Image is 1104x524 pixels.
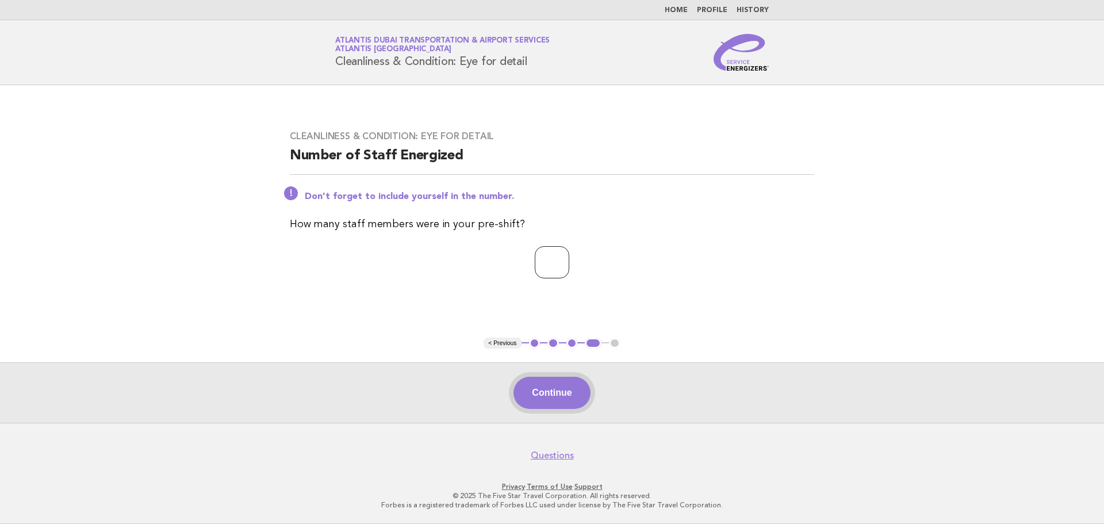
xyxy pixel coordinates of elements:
[566,338,578,349] button: 3
[665,7,688,14] a: Home
[547,338,559,349] button: 2
[531,450,574,461] a: Questions
[290,147,814,175] h2: Number of Staff Energized
[335,37,550,53] a: Atlantis Dubai Transportation & Airport ServicesAtlantis [GEOGRAPHIC_DATA]
[290,216,814,232] p: How many staff members were in your pre-shift?
[335,46,451,53] span: Atlantis [GEOGRAPHIC_DATA]
[305,191,814,202] p: Don't forget to include yourself in the number.
[585,338,601,349] button: 4
[513,377,590,409] button: Continue
[200,500,904,510] p: Forbes is a registered trademark of Forbes LLC used under license by The Five Star Travel Corpora...
[502,483,525,491] a: Privacy
[697,7,727,14] a: Profile
[335,37,550,67] h1: Cleanliness & Condition: Eye for detail
[714,34,769,71] img: Service Energizers
[290,131,814,142] h3: Cleanliness & Condition: Eye for detail
[200,482,904,491] p: · ·
[574,483,603,491] a: Support
[737,7,769,14] a: History
[484,338,521,349] button: < Previous
[200,491,904,500] p: © 2025 The Five Star Travel Corporation. All rights reserved.
[527,483,573,491] a: Terms of Use
[529,338,540,349] button: 1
